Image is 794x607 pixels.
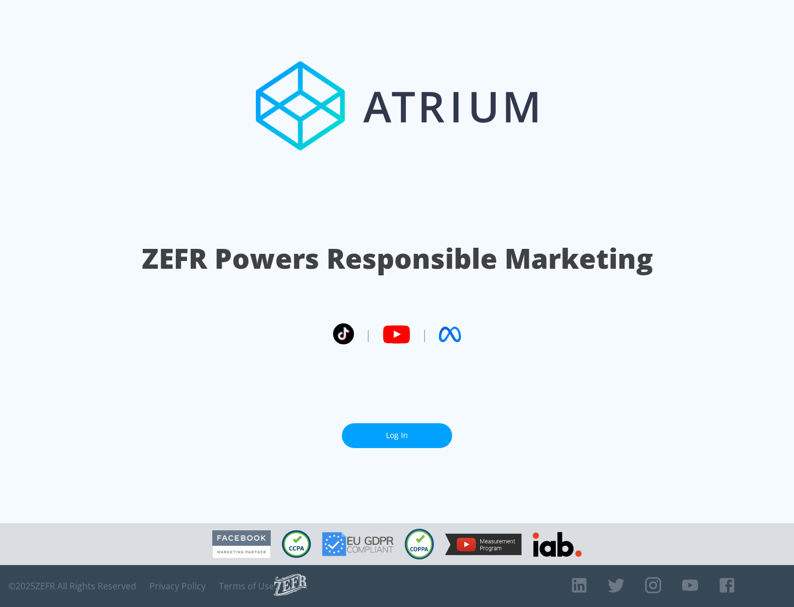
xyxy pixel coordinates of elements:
img: COPPA Compliant [405,529,434,560]
img: GDPR Compliant [322,532,394,556]
a: Privacy Policy [149,581,206,592]
span: | [365,326,372,343]
img: CCPA Compliant [282,530,311,558]
img: IAB [533,532,582,557]
span: | [421,326,428,343]
a: Terms of Use [219,581,274,592]
h1: ZEFR Powers Responsible Marketing [142,239,653,278]
img: Facebook Marketing Partner [212,530,271,558]
a: Log In [342,423,452,448]
img: YouTube Measurement Program [445,534,522,555]
span: © 2025 ZEFR All Rights Reserved [8,581,136,592]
